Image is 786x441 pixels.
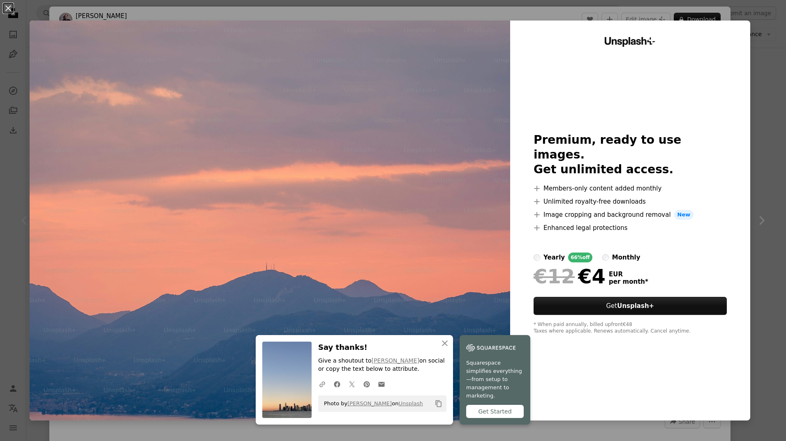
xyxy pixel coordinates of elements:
li: Unlimited royalty-free downloads [534,197,727,207]
span: New [674,210,694,220]
p: Give a shoutout to on social or copy the text below to attribute. [318,357,446,373]
a: Unsplash [398,400,423,407]
input: monthly [602,254,609,261]
div: monthly [612,253,640,262]
span: Squarespace simplifies everything—from setup to management to marketing. [466,359,524,400]
li: Image cropping and background removal [534,210,727,220]
a: Squarespace simplifies everything—from setup to management to marketing.Get Started [460,335,530,425]
a: Share on Facebook [330,376,344,392]
input: yearly66%off [534,254,540,261]
a: Share on Pinterest [359,376,374,392]
button: GetUnsplash+ [534,297,727,315]
a: [PERSON_NAME] [347,400,392,407]
span: Photo by on [320,397,423,410]
div: €4 [534,266,606,287]
a: [PERSON_NAME] [372,357,419,364]
div: yearly [543,253,565,262]
div: * When paid annually, billed upfront €48 Taxes where applicable. Renews automatically. Cancel any... [534,322,727,335]
div: Get Started [466,405,524,418]
h3: Say thanks! [318,342,446,354]
div: 66% off [568,253,592,262]
span: per month * [609,278,648,285]
a: Share on Twitter [344,376,359,392]
button: Copy to clipboard [432,397,446,411]
span: EUR [609,271,648,278]
li: Enhanced legal protections [534,223,727,233]
img: file-1747939142011-51e5cc87e3c9 [466,342,516,354]
span: €12 [534,266,575,287]
a: Share over email [374,376,389,392]
h2: Premium, ready to use images. Get unlimited access. [534,133,727,177]
li: Members-only content added monthly [534,184,727,193]
strong: Unsplash+ [617,302,654,310]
